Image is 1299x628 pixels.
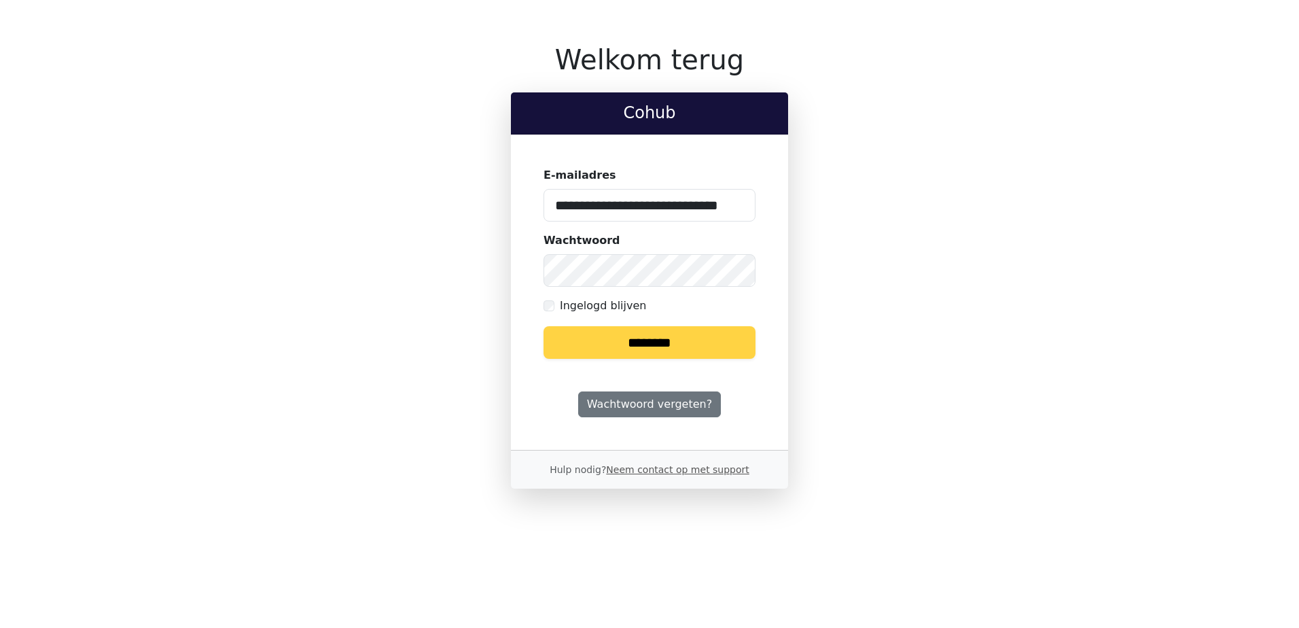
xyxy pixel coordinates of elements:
[606,464,749,475] a: Neem contact op met support
[578,391,721,417] a: Wachtwoord vergeten?
[522,103,777,123] h2: Cohub
[511,43,788,76] h1: Welkom terug
[550,464,749,475] small: Hulp nodig?
[560,298,646,314] label: Ingelogd blijven
[544,167,616,184] label: E-mailadres
[544,232,620,249] label: Wachtwoord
